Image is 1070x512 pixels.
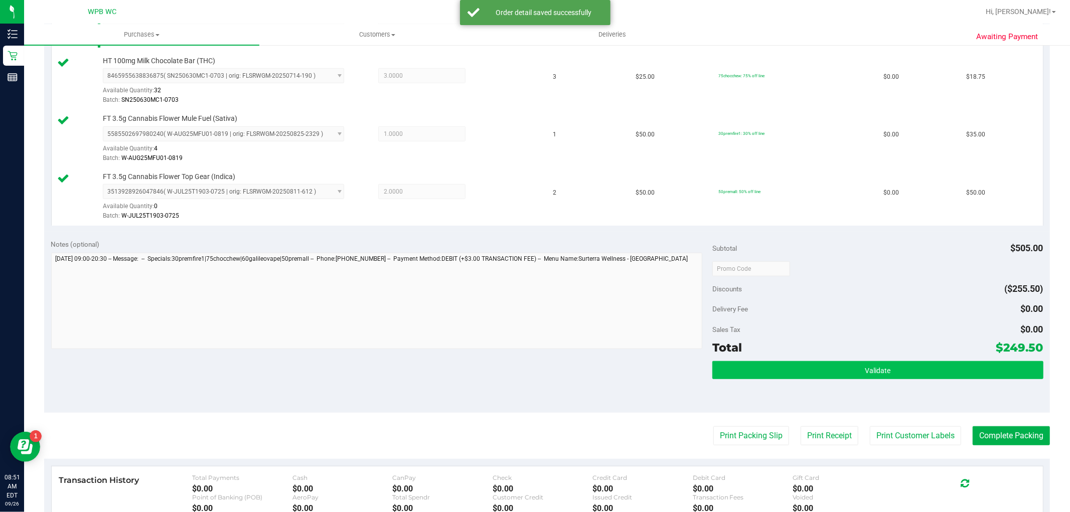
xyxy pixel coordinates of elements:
[966,130,985,139] span: $35.00
[5,500,20,507] p: 09/26
[1011,243,1043,253] span: $505.00
[585,30,640,39] span: Deliveries
[103,154,120,161] span: Batch:
[693,493,793,501] div: Transaction Fees
[392,493,492,501] div: Total Spendr
[1021,303,1043,314] span: $0.00
[718,73,765,78] span: 75chocchew: 75% off line
[392,474,492,481] div: CanPay
[103,56,215,66] span: HT 100mg Milk Chocolate Bar (THC)
[292,493,392,501] div: AeroPay
[712,261,790,276] input: Promo Code
[592,474,692,481] div: Credit Card
[392,484,492,493] div: $0.00
[121,212,179,219] span: W-JUL25T1903-0725
[154,203,158,210] span: 0
[592,493,692,501] div: Issued Credit
[485,8,603,18] div: Order detail saved successfully
[292,474,392,481] div: Cash
[259,24,495,45] a: Customers
[712,340,742,355] span: Total
[24,24,259,45] a: Purchases
[592,484,692,493] div: $0.00
[712,280,742,298] span: Discounts
[883,188,899,198] span: $0.00
[495,24,730,45] a: Deliveries
[976,31,1038,43] span: Awaiting Payment
[636,188,655,198] span: $50.00
[718,131,765,136] span: 30premfire1: 30% off line
[793,484,892,493] div: $0.00
[693,474,793,481] div: Debit Card
[5,473,20,500] p: 08:51 AM EDT
[103,199,357,219] div: Available Quantity:
[553,188,557,198] span: 2
[154,145,158,152] span: 4
[88,8,117,16] span: WPB WC
[192,474,292,481] div: Total Payments
[8,51,18,61] inline-svg: Retail
[996,340,1043,355] span: $249.50
[30,430,42,442] iframe: Resource center unread badge
[192,493,292,501] div: Point of Banking (POB)
[793,493,892,501] div: Voided
[103,114,237,123] span: FT 3.5g Cannabis Flower Mule Fuel (Sativa)
[693,484,793,493] div: $0.00
[883,72,899,82] span: $0.00
[712,325,740,333] span: Sales Tax
[1005,283,1043,294] span: ($255.50)
[712,244,737,252] span: Subtotal
[8,29,18,39] inline-svg: Inventory
[883,130,899,139] span: $0.00
[713,426,789,445] button: Print Packing Slip
[973,426,1050,445] button: Complete Packing
[154,87,161,94] span: 32
[865,367,890,375] span: Validate
[121,154,183,161] span: W-AUG25MFU01-0819
[8,72,18,82] inline-svg: Reports
[966,72,985,82] span: $18.75
[103,212,120,219] span: Batch:
[636,130,655,139] span: $50.00
[10,432,40,462] iframe: Resource center
[24,30,259,39] span: Purchases
[1021,324,1043,334] span: $0.00
[493,474,592,481] div: Check
[712,361,1043,379] button: Validate
[260,30,494,39] span: Customers
[966,188,985,198] span: $50.00
[192,484,292,493] div: $0.00
[636,72,655,82] span: $25.00
[553,72,557,82] span: 3
[493,493,592,501] div: Customer Credit
[51,240,100,248] span: Notes (optional)
[870,426,961,445] button: Print Customer Labels
[712,305,748,313] span: Delivery Fee
[793,474,892,481] div: Gift Card
[103,96,120,103] span: Batch:
[718,189,760,194] span: 50premall: 50% off line
[553,130,557,139] span: 1
[292,484,392,493] div: $0.00
[986,8,1051,16] span: Hi, [PERSON_NAME]!
[103,141,357,161] div: Available Quantity:
[493,484,592,493] div: $0.00
[103,83,357,103] div: Available Quantity:
[801,426,858,445] button: Print Receipt
[121,96,179,103] span: SN250630MC1-0703
[103,172,235,182] span: FT 3.5g Cannabis Flower Top Gear (Indica)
